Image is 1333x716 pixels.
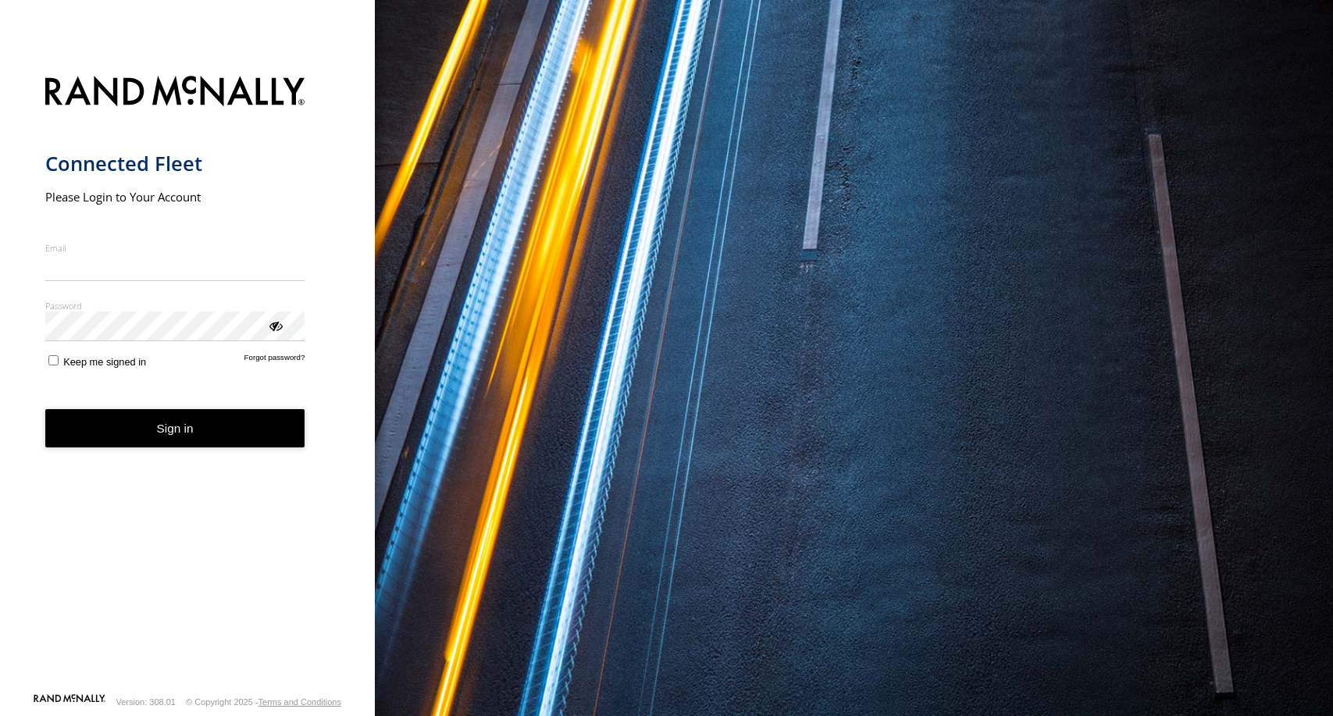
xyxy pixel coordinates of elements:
label: Password [45,300,305,312]
div: ViewPassword [267,317,283,333]
a: Terms and Conditions [258,697,341,707]
span: Keep me signed in [63,356,146,368]
button: Sign in [45,409,305,447]
a: Forgot password? [244,353,305,368]
input: Keep me signed in [48,355,59,365]
img: Rand McNally [45,73,305,112]
div: Version: 308.01 [116,697,176,707]
label: Email [45,242,305,254]
h1: Connected Fleet [45,151,305,176]
form: main [45,66,330,693]
div: © Copyright 2025 - [186,697,341,707]
h2: Please Login to Your Account [45,189,305,205]
a: Visit our Website [34,694,105,710]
